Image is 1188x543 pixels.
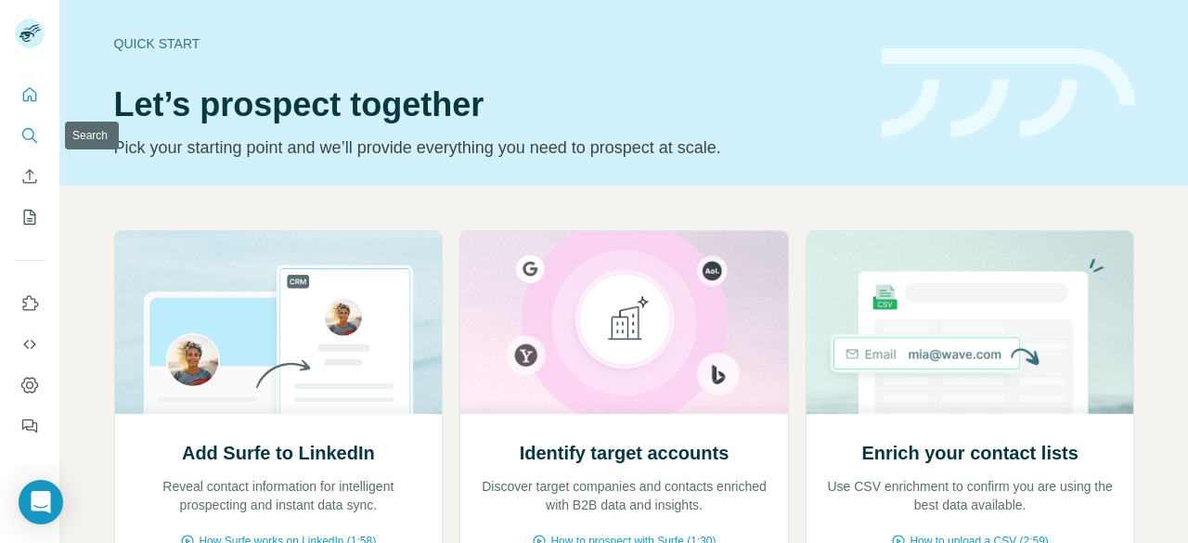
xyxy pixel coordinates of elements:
[114,135,859,161] p: Pick your starting point and we’ll provide everything you need to prospect at scale.
[15,200,45,234] button: My lists
[825,477,1116,514] p: Use CSV enrichment to confirm you are using the best data available.
[882,48,1135,138] img: banner
[134,477,424,514] p: Reveal contact information for intelligent prospecting and instant data sync.
[806,231,1135,414] img: Enrich your contact lists
[479,477,769,514] p: Discover target companies and contacts enriched with B2B data and insights.
[520,440,730,466] h2: Identify target accounts
[15,119,45,152] button: Search
[459,231,789,414] img: Identify target accounts
[114,231,444,414] img: Add Surfe to LinkedIn
[182,440,375,466] h2: Add Surfe to LinkedIn
[861,440,1078,466] h2: Enrich your contact lists
[15,78,45,111] button: Quick start
[114,86,859,123] h1: Let’s prospect together
[15,287,45,320] button: Use Surfe on LinkedIn
[15,409,45,443] button: Feedback
[19,480,63,524] div: Open Intercom Messenger
[15,368,45,402] button: Dashboard
[15,328,45,361] button: Use Surfe API
[15,160,45,193] button: Enrich CSV
[114,34,859,53] div: Quick start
